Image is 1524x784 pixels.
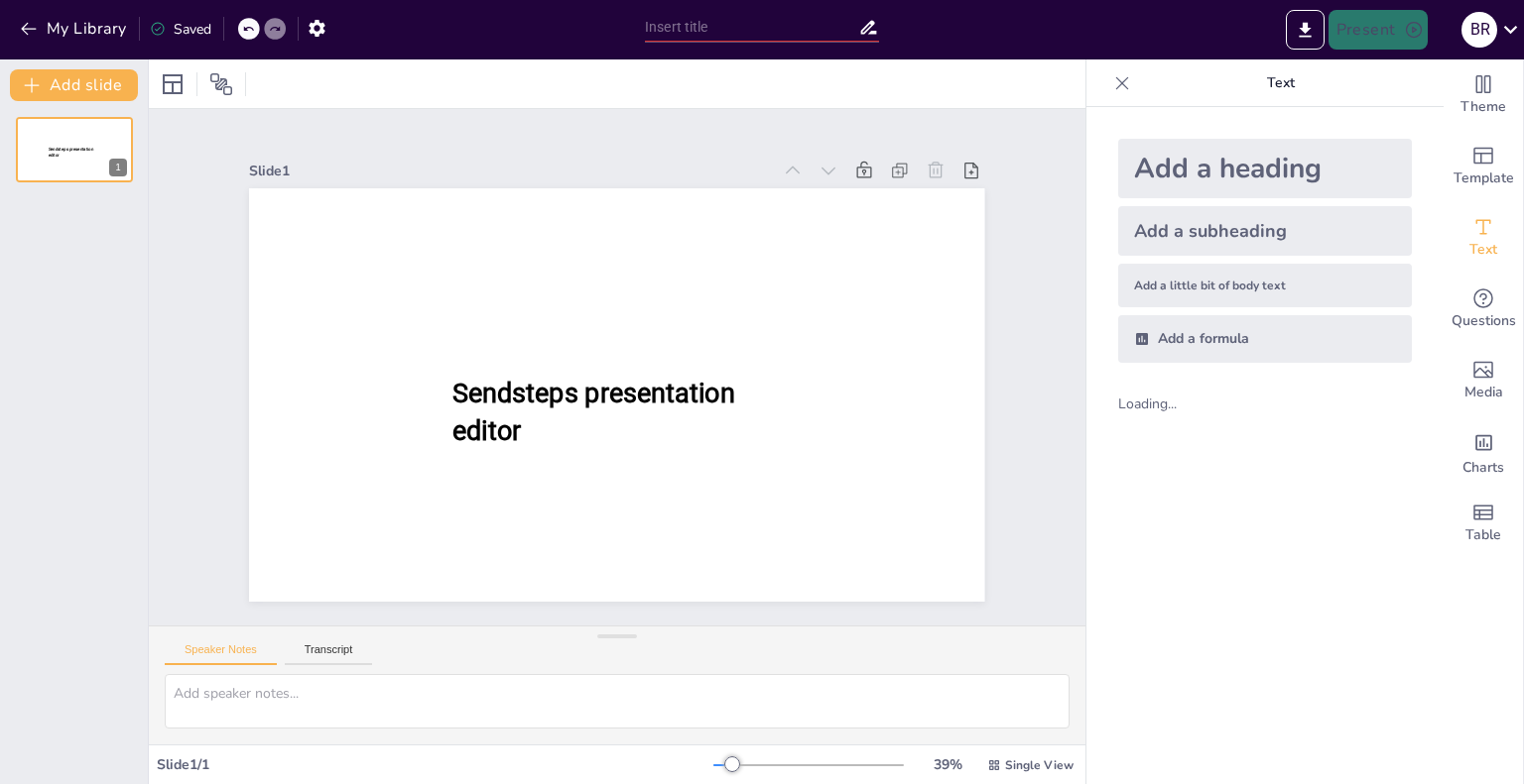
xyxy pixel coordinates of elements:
[1461,10,1497,50] button: B R
[1118,264,1412,307] div: Add a little bit of body text
[1118,139,1412,198] div: Add a heading
[109,159,127,176] div: 1
[645,13,858,42] input: Insert title
[1329,10,1428,50] button: Present
[1138,59,1424,107] p: Text
[285,643,373,665] button: Transcript
[157,755,713,774] div: Slide 1 / 1
[452,378,735,446] span: Sendsteps presentation editor
[249,162,770,180] div: Slide 1
[1444,488,1523,559] div: Add a table
[150,20,211,39] div: Saved
[1118,394,1210,413] div: Loading...
[924,755,971,774] div: 39 %
[49,147,93,158] span: Sendsteps presentation editor
[1469,239,1497,261] span: Text
[1465,524,1501,546] span: Table
[157,68,189,100] div: Layout
[1118,206,1412,256] div: Add a subheading
[1444,345,1523,416] div: Add images, graphics, shapes or video
[1444,274,1523,345] div: Get real-time input from your audience
[15,13,135,45] button: My Library
[209,72,233,96] span: Position
[10,69,138,101] button: Add slide
[1462,457,1504,479] span: Charts
[1286,10,1325,50] button: Export to PowerPoint
[16,117,133,182] div: 1
[1454,168,1514,189] span: Template
[165,643,277,665] button: Speaker Notes
[1452,310,1516,332] span: Questions
[1460,96,1506,118] span: Theme
[1118,315,1412,363] div: Add a formula
[1464,382,1503,403] span: Media
[1444,202,1523,274] div: Add text boxes
[1005,757,1074,773] span: Single View
[1444,59,1523,131] div: Change the overall theme
[1444,416,1523,488] div: Add charts and graphs
[1444,131,1523,202] div: Add ready made slides
[1461,12,1497,48] div: B R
